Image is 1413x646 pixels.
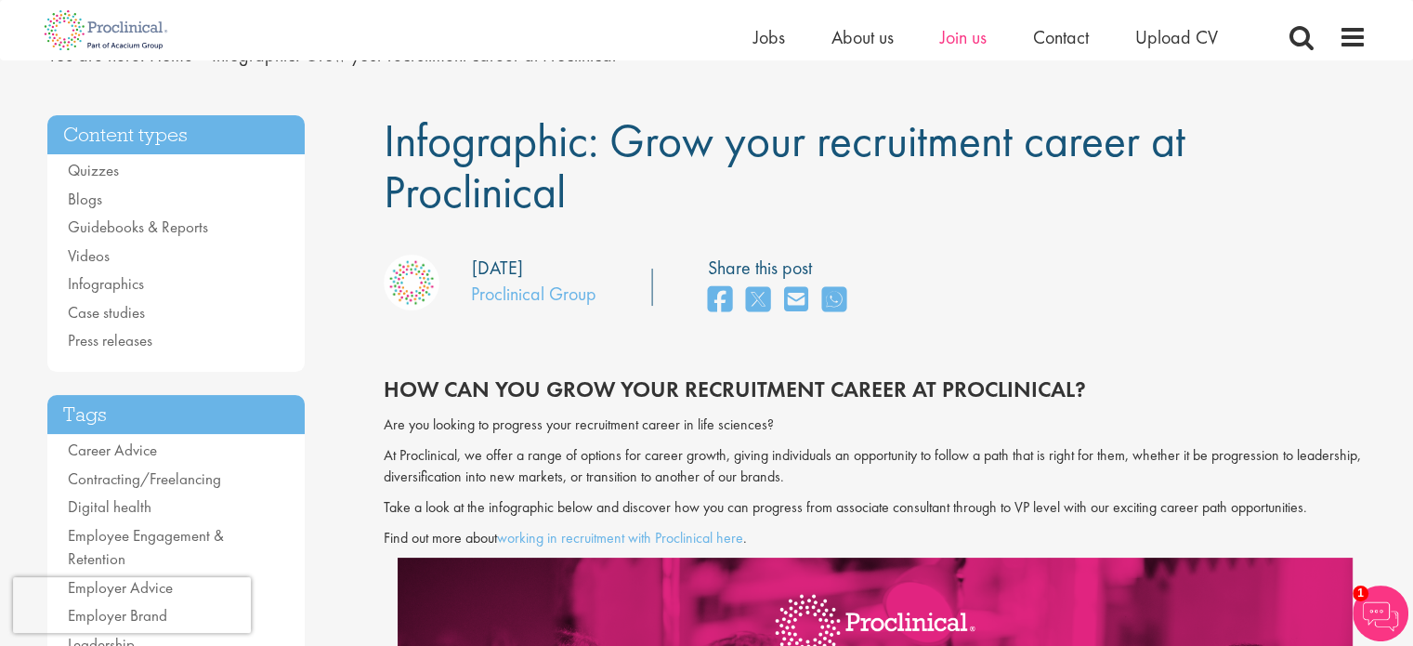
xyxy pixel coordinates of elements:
a: share on email [784,281,808,321]
p: Find out more about . [384,528,1367,549]
h3: Tags [47,395,306,435]
span: At Proclinical, we offer a range of options for career growth, giving individuals an opportunity ... [384,445,1361,486]
a: Digital health [68,496,151,517]
a: Blogs [68,189,102,209]
a: About us [831,25,894,49]
a: share on whats app [822,281,846,321]
div: [DATE] [472,255,523,282]
a: Upload CV [1135,25,1218,49]
span: HOW Can you grow your recruitment career at proclinical? [384,375,1086,403]
p: Take a look at the infographic below and discover how you can progress from associate consultant ... [384,497,1367,519]
a: Join us [940,25,987,49]
span: Infographic: Grow your recruitment career at Proclinical [384,111,1185,221]
a: Contracting/Freelancing [68,468,221,489]
a: Press releases [68,330,152,350]
a: share on facebook [708,281,732,321]
a: Guidebooks & Reports [68,217,208,237]
h3: Content types [47,115,306,155]
a: Infographics [68,273,144,294]
img: Proclinical Group [384,255,439,310]
a: Career Advice [68,440,157,460]
a: Jobs [753,25,785,49]
span: Are you looking to progress your recruitment career in life sciences? [384,415,774,434]
a: Proclinical Group [471,282,596,306]
img: Chatbot [1353,586,1408,641]
a: Case studies [68,302,145,323]
span: 1 [1353,586,1368,601]
a: working in recruitment with Proclinical here [497,528,743,547]
a: Quizzes [68,160,119,180]
a: Videos [68,245,110,266]
label: Share this post [708,255,856,282]
iframe: reCAPTCHA [13,577,251,633]
a: Contact [1033,25,1089,49]
a: share on twitter [746,281,770,321]
a: Employee Engagement & Retention [68,525,224,570]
